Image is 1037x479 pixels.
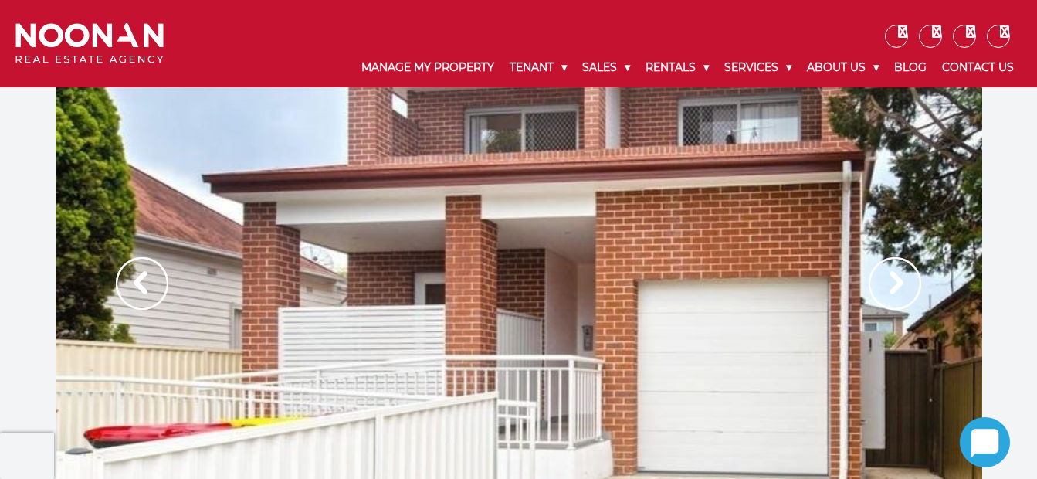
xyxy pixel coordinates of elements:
a: Services [717,48,799,87]
a: Contact Us [934,48,1022,87]
a: Tenant [502,48,574,87]
a: Rentals [638,48,717,87]
img: Arrow slider [869,257,921,310]
img: Noonan Real Estate Agency [15,23,164,64]
a: Manage My Property [354,48,502,87]
a: About Us [799,48,886,87]
a: Sales [574,48,638,87]
img: Arrow slider [116,257,168,310]
a: Blog [886,48,934,87]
